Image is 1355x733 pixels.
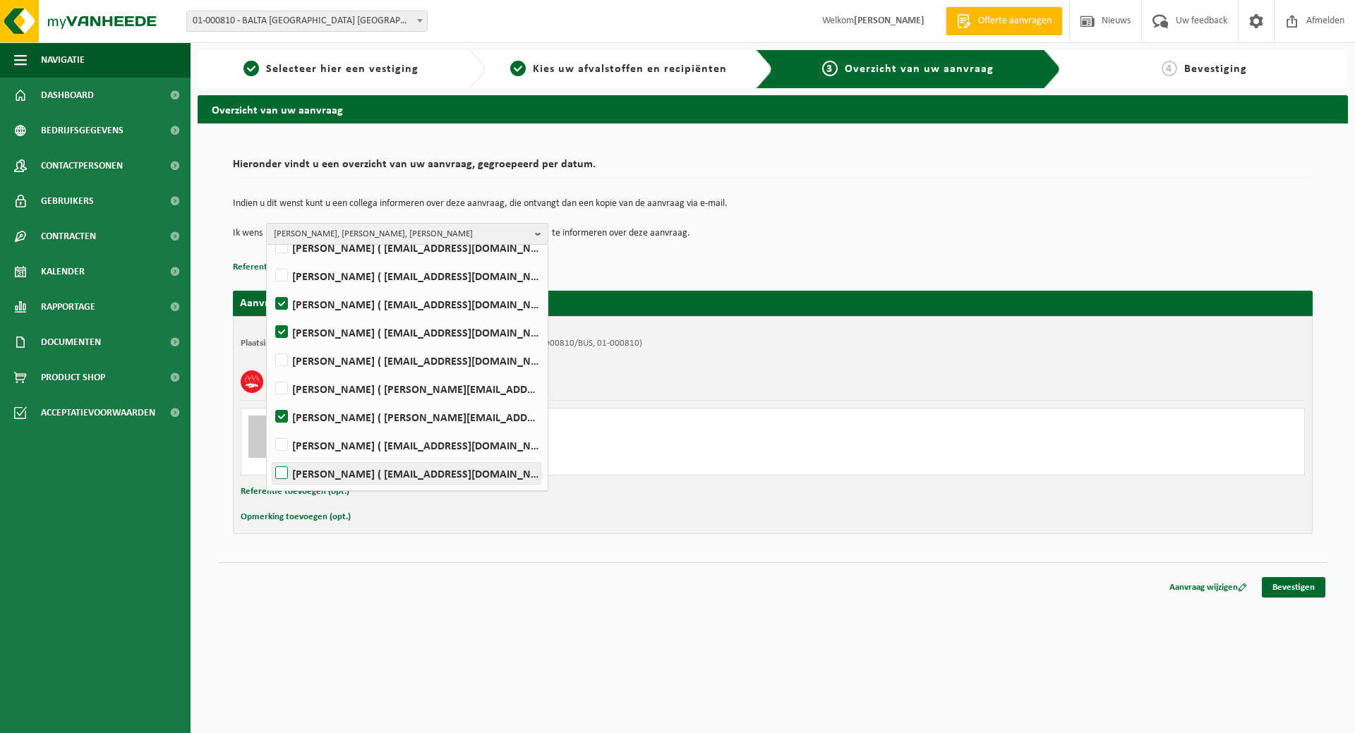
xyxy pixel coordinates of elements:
span: 1 [243,61,259,76]
label: [PERSON_NAME] ( [EMAIL_ADDRESS][DOMAIN_NAME] ) [272,322,541,343]
a: Aanvraag wijzigen [1159,577,1258,598]
span: Selecteer hier een vestiging [266,63,418,75]
span: [PERSON_NAME], [PERSON_NAME], [PERSON_NAME] [274,224,529,245]
label: [PERSON_NAME] ( [EMAIL_ADDRESS][DOMAIN_NAME] ) [272,435,541,456]
label: [PERSON_NAME] ( [PERSON_NAME][EMAIL_ADDRESS][DOMAIN_NAME] ) [272,378,541,399]
label: [PERSON_NAME] ( [EMAIL_ADDRESS][DOMAIN_NAME] ) [272,265,541,286]
p: Indien u dit wenst kunt u een collega informeren over deze aanvraag, die ontvangt dan een kopie v... [233,199,1313,209]
p: te informeren over deze aanvraag. [552,223,690,244]
span: Dashboard [41,78,94,113]
span: Rapportage [41,289,95,325]
p: Ik wens [233,223,263,244]
span: Contracten [41,219,96,254]
span: Contactpersonen [41,148,123,183]
label: [PERSON_NAME] ( [PERSON_NAME][EMAIL_ADDRESS][DOMAIN_NAME] ) [272,406,541,428]
a: Bevestigen [1262,577,1325,598]
button: Referentie toevoegen (opt.) [241,483,349,501]
a: 2Kies uw afvalstoffen en recipiënten [493,61,745,78]
div: Ophalen en terugplaatsen zelfde container [305,438,829,449]
span: 01-000810 - BALTA OUDENAARDE NV - OUDENAARDE [187,11,427,31]
a: Offerte aanvragen [946,7,1062,35]
span: Kalender [41,254,85,289]
span: 3 [822,61,838,76]
span: Gebruikers [41,183,94,219]
span: Navigatie [41,42,85,78]
button: Referentie toevoegen (opt.) [233,258,342,277]
h2: Overzicht van uw aanvraag [198,95,1348,123]
span: Bedrijfsgegevens [41,113,124,148]
label: [PERSON_NAME] ( [EMAIL_ADDRESS][DOMAIN_NAME] ) [272,237,541,258]
button: [PERSON_NAME], [PERSON_NAME], [PERSON_NAME] [266,223,548,244]
strong: [PERSON_NAME] [854,16,925,26]
strong: Aanvraag voor [DATE] [240,298,346,309]
label: [PERSON_NAME] ( [EMAIL_ADDRESS][DOMAIN_NAME] ) [272,293,541,315]
button: Opmerking toevoegen (opt.) [241,508,351,526]
span: Bevestiging [1184,63,1247,75]
a: 1Selecteer hier een vestiging [205,61,457,78]
span: Acceptatievoorwaarden [41,395,155,430]
h2: Hieronder vindt u een overzicht van uw aanvraag, gegroepeerd per datum. [233,159,1313,178]
span: Offerte aanvragen [975,14,1055,28]
span: Product Shop [41,360,105,395]
span: Kies uw afvalstoffen en recipiënten [533,63,727,75]
span: 4 [1162,61,1177,76]
span: 2 [510,61,526,76]
span: 01-000810 - BALTA OUDENAARDE NV - OUDENAARDE [186,11,428,32]
div: Aantal: 1 [305,456,829,468]
span: Overzicht van uw aanvraag [845,63,994,75]
label: [PERSON_NAME] ( [EMAIL_ADDRESS][DOMAIN_NAME] ) [272,350,541,371]
strong: Plaatsingsadres: [241,339,302,348]
span: Documenten [41,325,101,360]
label: [PERSON_NAME] ( [EMAIL_ADDRESS][DOMAIN_NAME] ) [272,463,541,484]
